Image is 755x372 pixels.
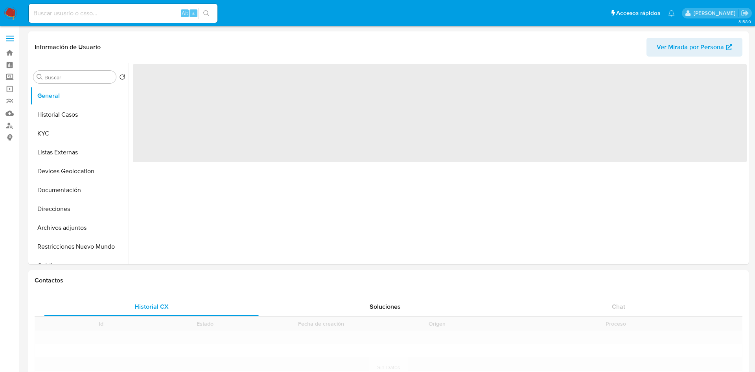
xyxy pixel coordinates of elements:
[30,200,129,218] button: Direcciones
[30,143,129,162] button: Listas Externas
[133,64,747,162] span: ‌
[668,10,675,16] a: Notificaciones
[192,9,195,17] span: s
[30,86,129,105] button: General
[646,38,742,57] button: Ver Mirada por Persona
[30,181,129,200] button: Documentación
[44,74,113,81] input: Buscar
[612,302,625,311] span: Chat
[694,9,738,17] p: ivonne.perezonofre@mercadolibre.com.mx
[741,9,749,17] a: Salir
[29,8,217,18] input: Buscar usuario o caso...
[35,43,101,51] h1: Información de Usuario
[370,302,401,311] span: Soluciones
[134,302,169,311] span: Historial CX
[119,74,125,82] button: Volver al orden por defecto
[30,256,129,275] button: Créditos
[30,218,129,237] button: Archivos adjuntos
[37,74,43,80] button: Buscar
[30,162,129,181] button: Devices Geolocation
[35,277,742,284] h1: Contactos
[30,105,129,124] button: Historial Casos
[30,124,129,143] button: KYC
[616,9,660,17] span: Accesos rápidos
[198,8,214,19] button: search-icon
[30,237,129,256] button: Restricciones Nuevo Mundo
[657,38,724,57] span: Ver Mirada por Persona
[182,9,188,17] span: Alt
